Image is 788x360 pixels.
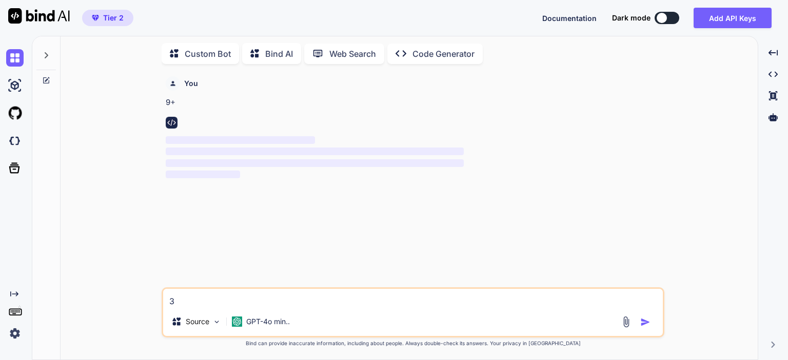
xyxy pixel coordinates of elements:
[6,104,24,122] img: githubLight
[166,171,240,178] span: ‌
[329,48,376,60] p: Web Search
[246,316,290,327] p: GPT-4o min..
[186,316,209,327] p: Source
[6,132,24,150] img: darkCloudIdeIcon
[184,78,198,89] h6: You
[694,8,772,28] button: Add API Keys
[166,159,464,167] span: ‌
[265,48,293,60] p: Bind AI
[640,317,651,327] img: icon
[412,48,475,60] p: Code Generator
[542,13,597,24] button: Documentation
[6,325,24,342] img: settings
[620,316,632,328] img: attachment
[232,316,242,327] img: GPT-4o mini
[6,77,24,94] img: ai-studio
[166,97,662,109] p: 9+
[163,289,663,307] textarea: 3
[82,10,133,26] button: premiumTier 2
[166,147,464,155] span: ‌
[6,49,24,67] img: chat
[212,317,221,326] img: Pick Models
[542,14,597,23] span: Documentation
[166,136,314,144] span: ‌
[92,15,99,21] img: premium
[162,340,664,347] p: Bind can provide inaccurate information, including about people. Always double-check its answers....
[185,48,231,60] p: Custom Bot
[103,13,124,23] span: Tier 2
[8,8,70,24] img: Bind AI
[612,13,651,23] span: Dark mode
